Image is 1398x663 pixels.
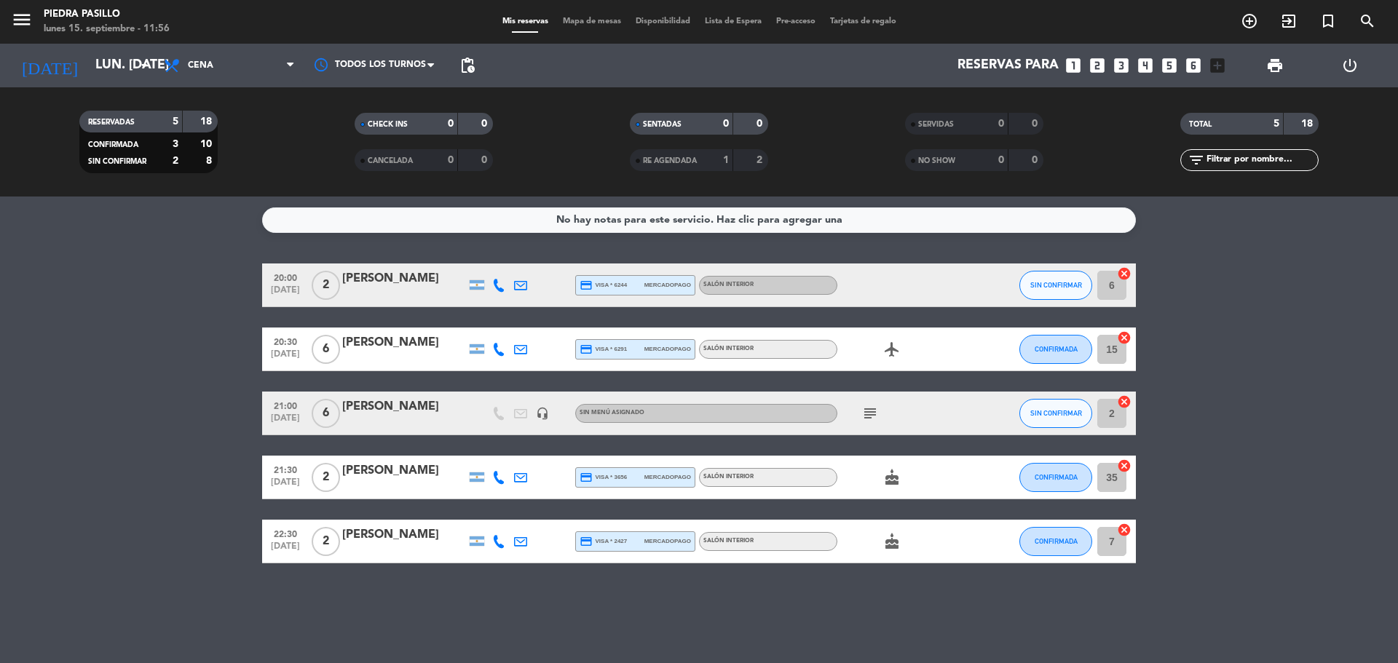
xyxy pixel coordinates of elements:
i: cancel [1117,458,1132,473]
strong: 0 [723,119,729,129]
strong: 0 [1032,119,1040,129]
i: add_circle_outline [1241,12,1258,30]
strong: 0 [998,119,1004,129]
span: print [1266,57,1284,74]
span: mercadopago [644,344,691,354]
span: Cena [188,60,213,71]
span: CONFIRMADA [1035,473,1078,481]
strong: 5 [1273,119,1279,129]
i: add_box [1208,56,1227,75]
span: 22:30 [267,525,304,541]
i: arrow_drop_down [135,57,153,74]
input: Filtrar por nombre... [1205,152,1318,168]
button: SIN CONFIRMAR [1019,399,1092,428]
i: looks_4 [1136,56,1155,75]
span: 6 [312,399,340,428]
strong: 3 [173,139,178,149]
span: Sin menú asignado [580,410,644,416]
i: credit_card [580,343,593,356]
i: credit_card [580,279,593,292]
div: lunes 15. septiembre - 11:56 [44,22,170,36]
span: CANCELADA [368,157,413,164]
span: visa * 6244 [580,279,627,292]
span: Pre-acceso [769,17,823,25]
button: CONFIRMADA [1019,463,1092,492]
span: 2 [312,463,340,492]
span: 20:30 [267,333,304,349]
strong: 18 [200,116,215,127]
i: looks_3 [1112,56,1131,75]
span: NO SHOW [918,157,955,164]
strong: 1 [723,155,729,165]
span: 2 [312,271,340,300]
i: credit_card [580,535,593,548]
span: mercadopago [644,280,691,290]
strong: 18 [1301,119,1316,129]
span: Mis reservas [495,17,556,25]
span: Salón Interior [703,474,754,480]
div: [PERSON_NAME] [342,525,466,544]
span: visa * 2427 [580,535,627,548]
span: 6 [312,335,340,364]
span: [DATE] [267,349,304,366]
strong: 2 [757,155,765,165]
span: 21:00 [267,397,304,413]
span: RESERVADAS [88,119,135,126]
div: No hay notas para este servicio. Haz clic para agregar una [556,212,842,229]
i: cake [883,533,901,550]
span: Salón Interior [703,538,754,544]
span: 20:00 [267,269,304,285]
div: [PERSON_NAME] [342,333,466,352]
span: [DATE] [267,541,304,558]
span: SIN CONFIRMAR [1030,281,1082,289]
i: airplanemode_active [883,341,901,358]
span: Reservas para [957,58,1059,73]
span: Mapa de mesas [556,17,628,25]
div: Piedra Pasillo [44,7,170,22]
span: RE AGENDADA [643,157,697,164]
i: credit_card [580,471,593,484]
span: SIN CONFIRMAR [1030,409,1082,417]
div: [PERSON_NAME] [342,461,466,480]
i: cancel [1117,330,1132,345]
span: Salón Interior [703,346,754,352]
i: looks_6 [1184,56,1203,75]
span: [DATE] [267,477,304,494]
div: [PERSON_NAME] [342,269,466,288]
strong: 0 [757,119,765,129]
strong: 0 [448,155,454,165]
i: filter_list [1188,151,1205,169]
strong: 0 [1032,155,1040,165]
span: CONFIRMADA [1035,537,1078,545]
span: SERVIDAS [918,121,954,128]
i: power_settings_new [1341,57,1359,74]
strong: 10 [200,139,215,149]
button: CONFIRMADA [1019,527,1092,556]
span: SIN CONFIRMAR [88,158,146,165]
button: CONFIRMADA [1019,335,1092,364]
strong: 2 [173,156,178,166]
span: visa * 3656 [580,471,627,484]
span: Salón Interior [703,282,754,287]
i: looks_one [1064,56,1083,75]
span: CONFIRMADA [1035,345,1078,353]
button: SIN CONFIRMAR [1019,271,1092,300]
strong: 0 [481,155,490,165]
span: [DATE] [267,285,304,302]
i: cake [883,469,901,486]
span: CHECK INS [368,121,408,128]
i: looks_5 [1160,56,1179,75]
div: [PERSON_NAME] [342,397,466,416]
strong: 8 [206,156,215,166]
i: cancel [1117,394,1132,409]
i: headset_mic [536,407,549,420]
i: menu [11,9,33,31]
i: turned_in_not [1319,12,1337,30]
strong: 0 [481,119,490,129]
i: exit_to_app [1280,12,1298,30]
i: looks_two [1088,56,1107,75]
span: mercadopago [644,472,691,482]
span: [DATE] [267,413,304,430]
span: pending_actions [459,57,476,74]
i: cancel [1117,266,1132,281]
